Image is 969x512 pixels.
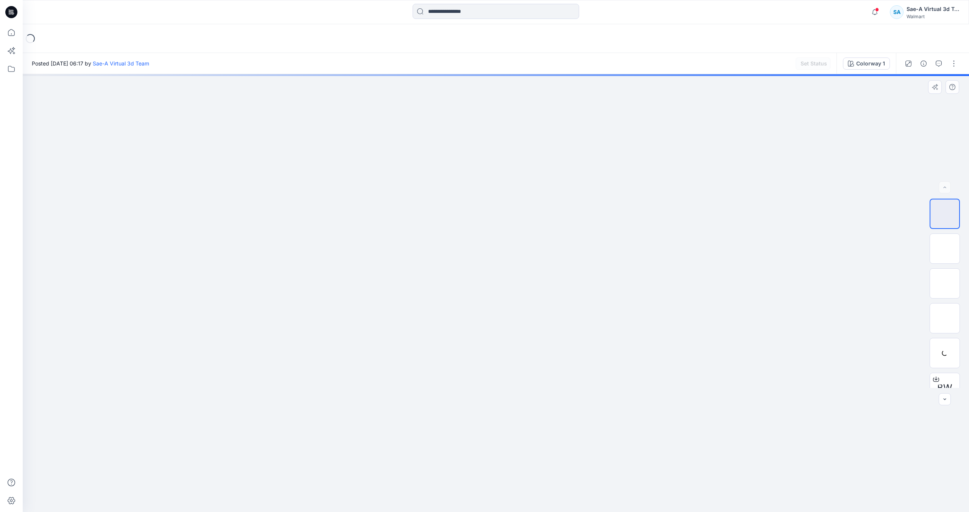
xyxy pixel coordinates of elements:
[907,5,960,14] div: Sae-A Virtual 3d Team
[856,59,885,68] div: Colorway 1
[32,59,149,67] span: Posted [DATE] 06:17 by
[918,58,930,70] button: Details
[907,14,960,19] div: Walmart
[93,60,149,67] a: Sae-A Virtual 3d Team
[843,58,890,70] button: Colorway 1
[890,5,904,19] div: SA
[937,381,952,395] span: BW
